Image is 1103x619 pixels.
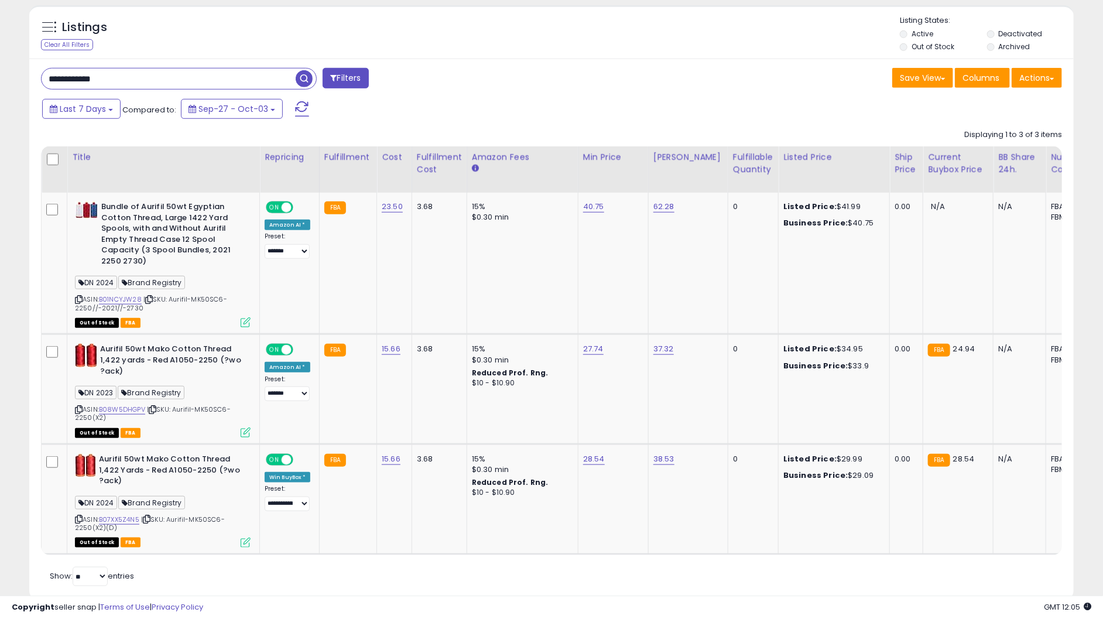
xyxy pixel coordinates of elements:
b: Aurifil 50wt Mako Cotton Thread 1,422 yards - Red A1050-2250 (?wo ?ack) [100,344,242,379]
div: Amazon Fees [472,151,573,163]
div: Title [72,151,255,163]
div: Num of Comp. [1051,151,1094,176]
span: FBA [121,428,141,438]
div: $0.30 min [472,464,569,475]
div: [PERSON_NAME] [653,151,723,163]
span: | SKU: Aurifil-MK50SC6-2250//-2021//-2730 [75,295,227,312]
div: N/A [998,344,1037,354]
div: 15% [472,201,569,212]
div: 15% [472,344,569,354]
img: 51UdGfBhCaL._SL40_.jpg [75,344,97,367]
div: Clear All Filters [41,39,93,50]
div: Cost [382,151,407,163]
label: Deactivated [999,29,1043,39]
div: 0 [733,344,769,354]
button: Columns [955,68,1010,88]
div: FBA: n/a [1051,201,1090,212]
div: $29.09 [783,470,881,481]
div: FBM: 0 [1051,464,1090,475]
div: 0.00 [895,344,914,354]
button: Sep-27 - Oct-03 [181,99,283,119]
b: Listed Price: [783,343,837,354]
a: 38.53 [653,453,674,465]
div: Preset: [265,375,310,402]
div: 3.68 [417,454,458,464]
div: Fulfillable Quantity [733,151,773,176]
div: Amazon AI * [265,220,310,230]
a: B01NCYJW28 [99,295,142,305]
button: Last 7 Days [42,99,121,119]
div: FBA: 1 [1051,344,1090,354]
span: DN 2023 [75,386,117,399]
div: ASIN: [75,344,251,436]
span: 28.54 [953,453,975,464]
div: N/A [998,201,1037,212]
div: Fulfillment [324,151,372,163]
div: $29.99 [783,454,881,464]
div: $40.75 [783,218,881,228]
a: 62.28 [653,201,674,213]
span: OFF [292,203,310,213]
label: Active [912,29,934,39]
span: OFF [292,455,310,465]
img: 51TZpHAa-uL._SL40_.jpg [75,454,96,477]
small: FBA [324,201,346,214]
div: Preset: [265,485,310,511]
button: Filters [323,68,368,88]
a: Terms of Use [100,601,150,613]
a: 23.50 [382,201,403,213]
div: Repricing [265,151,314,163]
strong: Copyright [12,601,54,613]
span: ON [267,455,282,465]
b: Business Price: [783,217,848,228]
div: Displaying 1 to 3 of 3 items [964,129,1062,141]
div: $33.9 [783,361,881,371]
div: Current Buybox Price [928,151,988,176]
span: All listings that are currently out of stock and unavailable for purchase on Amazon [75,428,119,438]
div: $0.30 min [472,212,569,223]
div: ASIN: [75,454,251,546]
a: 28.54 [583,453,605,465]
div: 0 [733,454,769,464]
label: Out of Stock [912,42,955,52]
small: FBA [928,454,950,467]
b: Reduced Prof. Rng. [472,368,549,378]
button: Actions [1012,68,1062,88]
a: 15.66 [382,343,400,355]
div: Min Price [583,151,643,163]
b: Business Price: [783,360,848,371]
span: ON [267,203,282,213]
div: 0.00 [895,454,914,464]
div: Listed Price [783,151,885,163]
span: Brand Registry [118,496,185,509]
span: Brand Registry [118,276,185,289]
span: | SKU: Aurifil-MK50SC6-2250(X2) [75,405,231,422]
div: BB Share 24h. [998,151,1041,176]
a: 40.75 [583,201,604,213]
span: All listings that are currently out of stock and unavailable for purchase on Amazon [75,318,119,328]
span: Compared to: [122,104,176,115]
small: FBA [928,344,950,357]
div: FBA: 0 [1051,454,1090,464]
b: Bundle of Aurifil 50wt Egyptian Cotton Thread, Large 1422 Yard Spools, with and Without Aurifil E... [101,201,244,269]
span: DN 2024 [75,496,117,509]
div: Amazon AI * [265,362,310,372]
div: 0 [733,201,769,212]
span: | SKU: Aurifil-MK50SC6-2250(X2)(D) [75,515,225,532]
small: FBA [324,344,346,357]
a: 27.74 [583,343,604,355]
div: Fulfillment Cost [417,151,462,176]
div: $0.30 min [472,355,569,365]
h5: Listings [62,19,107,36]
div: FBM: n/a [1051,212,1090,223]
span: Sep-27 - Oct-03 [198,103,268,115]
button: Save View [892,68,953,88]
span: ON [267,345,282,355]
div: FBM: 2 [1051,355,1090,365]
div: ASIN: [75,201,251,326]
span: All listings that are currently out of stock and unavailable for purchase on Amazon [75,538,119,548]
div: Win BuyBox * [265,472,310,483]
b: Listed Price: [783,453,837,464]
a: 37.32 [653,343,674,355]
div: Preset: [265,232,310,259]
